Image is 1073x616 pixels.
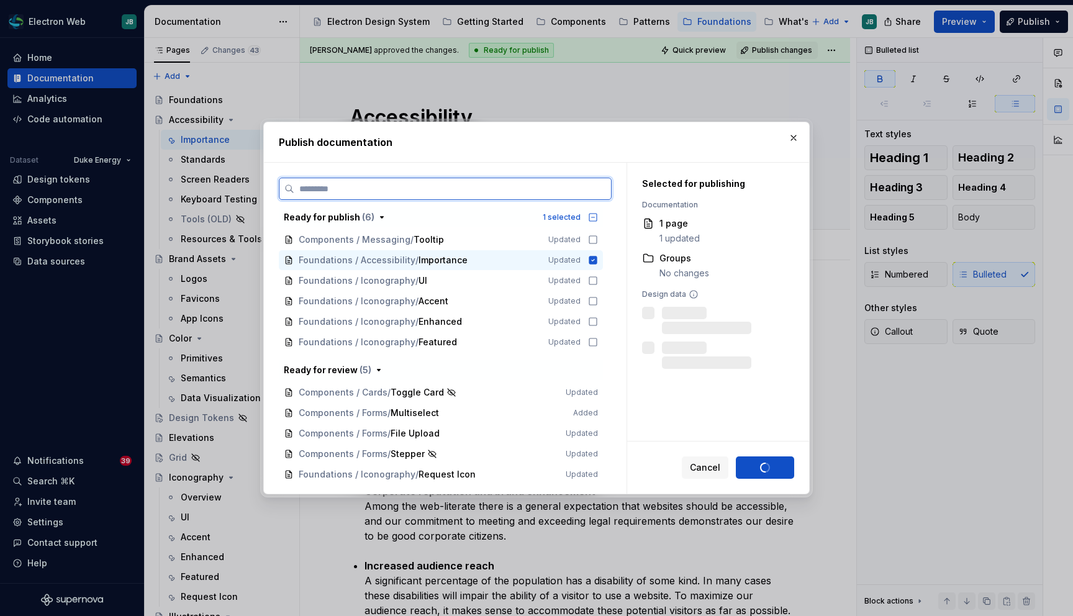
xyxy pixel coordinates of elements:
span: Enhanced [419,315,462,328]
span: Updated [548,317,581,327]
button: Ready for publish (6)1 selected [279,207,603,227]
span: Foundations / Iconography [299,336,415,348]
div: Documentation [642,200,788,210]
span: Foundations / Iconography [299,295,415,307]
div: 1 page [659,217,700,230]
span: Accent [419,295,448,307]
span: Foundations / Iconography [299,315,415,328]
span: / [415,295,419,307]
span: Tooltip [414,233,444,246]
span: / [415,254,419,266]
h2: Publish documentation [279,135,794,150]
div: No changes [659,267,709,279]
span: Updated [548,255,581,265]
span: ( 5 ) [360,365,371,375]
span: Updated [548,296,581,306]
div: 1 updated [659,232,700,245]
button: Cancel [682,456,728,479]
div: 1 selected [543,212,581,222]
span: Updated [548,337,581,347]
span: / [410,233,414,246]
span: Components / Messaging [299,233,410,246]
span: Featured [419,336,457,348]
div: Selected for publishing [642,178,788,190]
span: Foundations / Iconography [299,274,415,287]
div: Ready for publish [284,211,374,224]
button: Ready for review (5) [279,360,603,380]
span: / [415,274,419,287]
span: Updated [548,235,581,245]
span: Updated [548,276,581,286]
div: Groups [659,252,709,265]
div: Ready for review [284,364,371,376]
span: / [415,336,419,348]
span: ( 6 ) [362,212,374,222]
span: UI [419,274,443,287]
span: / [415,315,419,328]
span: Importance [419,254,468,266]
div: Design data [642,289,788,299]
span: Foundations / Accessibility [299,254,415,266]
span: Cancel [690,461,720,474]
